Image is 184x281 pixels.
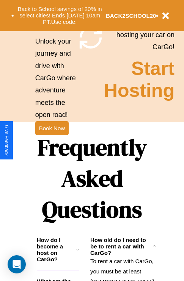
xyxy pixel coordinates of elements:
h3: How old do I need to be to rent a car with CarGo? [90,237,153,256]
h3: How do I become a host on CarGo? [37,237,76,262]
h1: Frequently Asked Questions [37,128,147,229]
h2: Start Hosting [104,58,175,101]
button: Book Now [35,121,69,135]
b: BACK2SCHOOL20 [106,12,156,19]
div: Give Feedback [4,125,9,156]
button: Back to School savings of 20% in select cities! Ends [DATE] 10am PT.Use code: [14,4,106,27]
div: Open Intercom Messenger [8,255,26,273]
p: Unlock your journey and drive with CarGo where adventure meets the open road! [35,35,77,121]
